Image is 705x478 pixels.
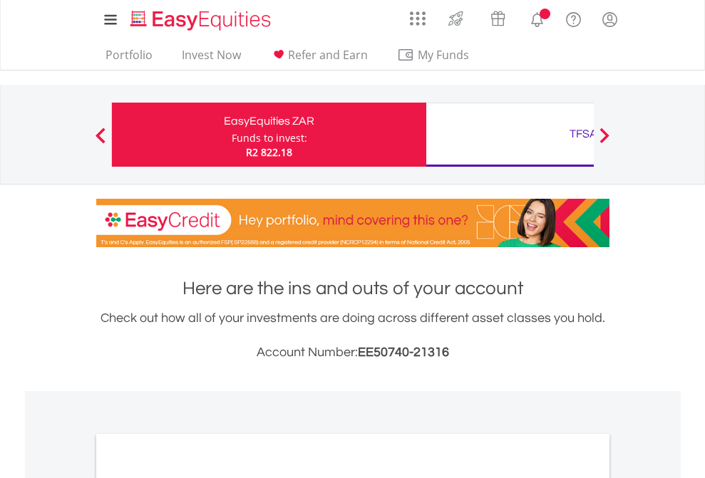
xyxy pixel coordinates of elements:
img: grid-menu-icon.svg [410,11,426,26]
button: Next [590,135,619,149]
div: Funds to invest: [232,131,307,145]
a: Invest Now [176,48,247,70]
a: Refer and Earn [264,48,374,70]
img: thrive-v2.svg [444,7,468,30]
a: Vouchers [477,4,519,30]
img: EasyEquities_Logo.png [128,9,277,32]
div: Check out how all of your investments are doing across different asset classes you hold. [96,308,609,363]
a: Home page [125,4,277,32]
h1: Here are the ins and outs of your account [96,276,609,301]
a: FAQ's and Support [555,4,592,32]
span: EE50740-21316 [358,345,449,359]
a: Portfolio [100,48,158,70]
span: Refer and Earn [288,47,368,63]
img: vouchers-v2.svg [486,7,510,30]
a: Notifications [519,4,555,32]
span: My Funds [397,46,490,64]
div: EasyEquities ZAR [120,111,418,131]
h3: Account Number: [96,343,609,363]
span: R2 822.18 [246,145,292,159]
a: AppsGrid [401,4,435,26]
a: My Profile [592,4,628,35]
button: Previous [86,135,115,149]
img: EasyCredit Promotion Banner [96,199,609,247]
